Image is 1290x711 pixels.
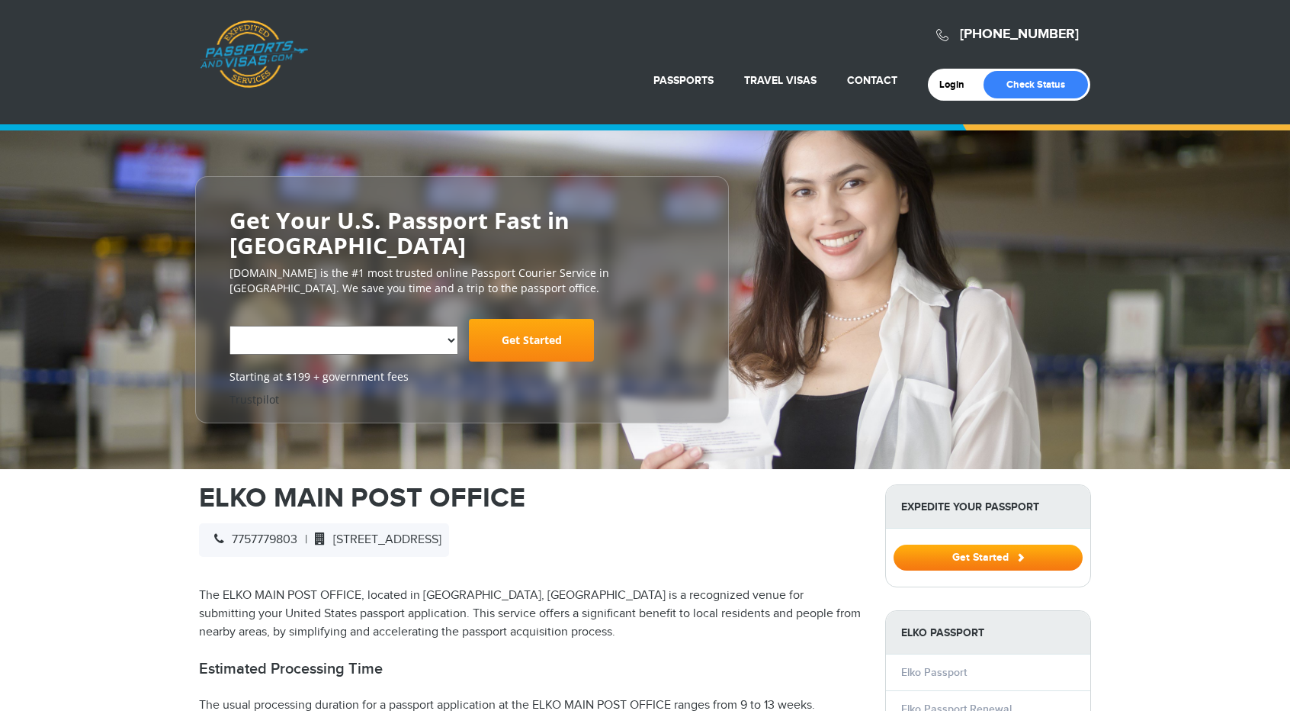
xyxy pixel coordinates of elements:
h2: Get Your U.S. Passport Fast in [GEOGRAPHIC_DATA] [229,208,695,258]
h2: Estimated Processing Time [199,660,862,678]
span: [STREET_ADDRESS] [307,532,441,547]
h1: ELKO MAIN POST OFFICE [199,484,862,512]
button: Get Started [894,545,1083,571]
a: Contact [847,74,897,87]
div: | [199,523,449,557]
p: [DOMAIN_NAME] is the #1 most trusted online Passport Courier Service in [GEOGRAPHIC_DATA]. We sav... [229,265,695,296]
a: Travel Visas [744,74,817,87]
a: Trustpilot [229,392,279,407]
p: The ELKO MAIN POST OFFICE, located in [GEOGRAPHIC_DATA], [GEOGRAPHIC_DATA] is a recognized venue ... [199,587,862,642]
span: 7757779803 [207,532,297,547]
span: Starting at $199 + government fees [229,369,695,384]
a: Elko Passport [901,666,967,679]
a: Passports & [DOMAIN_NAME] [200,20,308,88]
a: Get Started [894,551,1083,563]
strong: Elko Passport [886,611,1090,655]
strong: Expedite Your Passport [886,485,1090,529]
a: Passports [653,74,714,87]
a: Get Started [469,319,594,362]
a: Login [939,79,975,91]
a: Check Status [984,71,1088,98]
a: [PHONE_NUMBER] [960,26,1079,43]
